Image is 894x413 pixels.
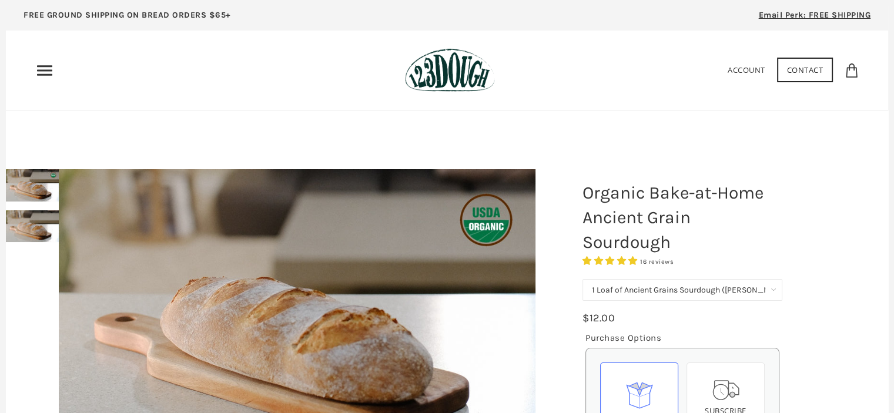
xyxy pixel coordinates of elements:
[405,48,495,92] img: 123Dough Bakery
[24,9,231,22] p: FREE GROUND SHIPPING ON BREAD ORDERS $65+
[35,61,54,80] nav: Primary
[582,310,615,327] div: $12.00
[640,258,674,266] span: 16 reviews
[777,58,833,82] a: Contact
[728,65,765,75] a: Account
[574,174,791,260] h1: Organic Bake-at-Home Ancient Grain Sourdough
[582,256,640,266] span: 4.75 stars
[6,210,59,243] img: Organic Bake-at-Home Ancient Grain Sourdough
[6,169,59,202] img: Organic Bake-at-Home Ancient Grain Sourdough
[759,10,871,20] span: Email Perk: FREE SHIPPING
[585,331,661,345] legend: Purchase Options
[6,6,249,31] a: FREE GROUND SHIPPING ON BREAD ORDERS $65+
[741,6,889,31] a: Email Perk: FREE SHIPPING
